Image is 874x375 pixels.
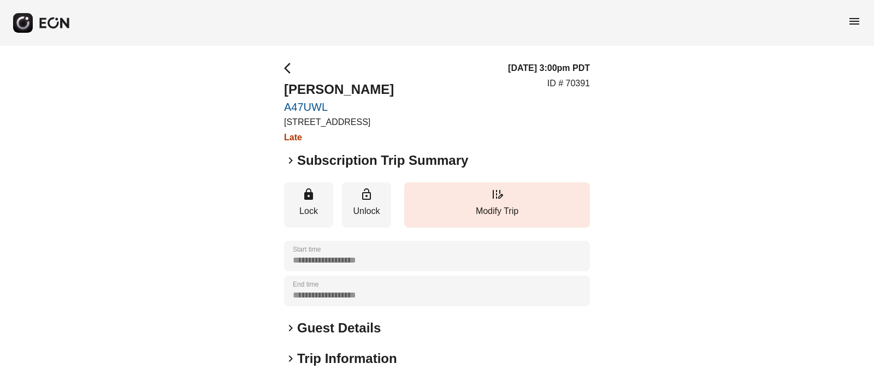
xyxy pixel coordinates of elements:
h3: [DATE] 3:00pm PDT [508,62,590,75]
span: keyboard_arrow_right [284,154,297,167]
span: menu [848,15,861,28]
span: arrow_back_ios [284,62,297,75]
button: Unlock [342,182,391,228]
p: ID # 70391 [547,77,590,90]
h3: Late [284,131,394,144]
span: lock [302,188,315,201]
h2: Subscription Trip Summary [297,152,468,169]
span: lock_open [360,188,373,201]
p: Lock [290,205,328,218]
button: Modify Trip [404,182,590,228]
p: Modify Trip [410,205,584,218]
p: [STREET_ADDRESS] [284,116,394,129]
h2: Trip Information [297,350,397,367]
button: Lock [284,182,333,228]
a: A47UWL [284,100,394,114]
span: keyboard_arrow_right [284,352,297,365]
span: keyboard_arrow_right [284,322,297,335]
p: Unlock [347,205,386,218]
h2: [PERSON_NAME] [284,81,394,98]
span: edit_road [491,188,504,201]
h2: Guest Details [297,319,381,337]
